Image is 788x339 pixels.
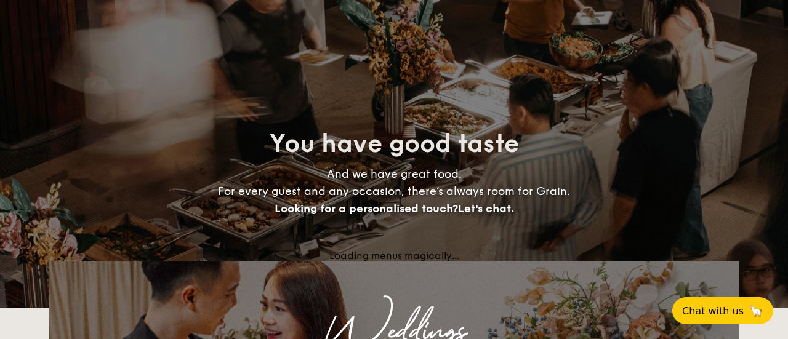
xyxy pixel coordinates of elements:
[749,304,763,318] span: 🦙
[49,250,739,261] div: Loading menus magically...
[672,297,773,324] button: Chat with us🦙
[458,202,514,215] span: Let's chat.
[682,305,744,317] span: Chat with us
